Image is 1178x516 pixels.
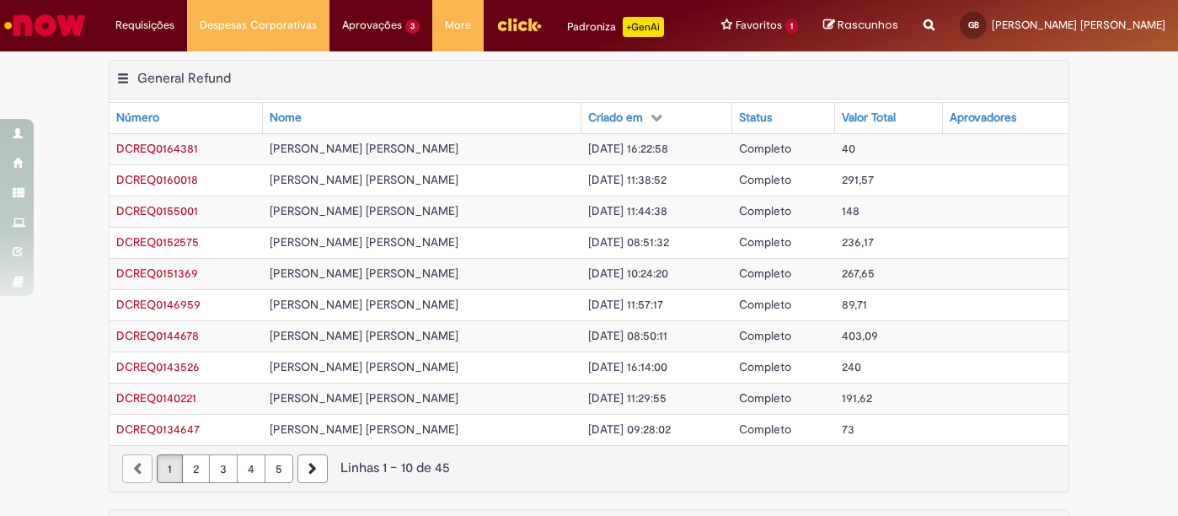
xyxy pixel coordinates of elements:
h2: General Refund [137,70,231,87]
span: DCREQ0140221 [116,390,196,406]
span: Aprovações [342,17,402,34]
span: 236,17 [842,234,874,250]
a: Abrir Registro: DCREQ0152575 [116,234,199,250]
span: [DATE] 11:29:55 [588,390,667,406]
span: DCREQ0164381 [116,141,198,156]
span: [DATE] 11:38:52 [588,172,667,187]
span: Completo [739,359,791,374]
span: Requisições [115,17,174,34]
span: Completo [739,172,791,187]
p: +GenAi [623,17,664,37]
span: [PERSON_NAME] [PERSON_NAME] [270,266,458,281]
span: More [445,17,471,34]
span: [DATE] 09:28:02 [588,422,671,437]
a: Próxima página [297,454,328,483]
span: [PERSON_NAME] [PERSON_NAME] [270,422,458,437]
span: 3 [405,19,420,34]
span: [PERSON_NAME] [PERSON_NAME] [270,359,458,374]
span: Completo [739,203,791,218]
span: Rascunhos [838,17,898,33]
div: Aprovadores [950,110,1016,126]
div: Padroniza [567,17,664,37]
span: 403,09 [842,328,878,343]
a: Abrir Registro: DCREQ0134647 [116,422,200,437]
span: [DATE] 11:57:17 [588,297,663,312]
span: Favoritos [736,17,782,34]
a: Rascunhos [823,18,898,34]
img: ServiceNow [2,8,88,42]
a: Página 4 [237,454,265,483]
a: Página 2 [182,454,210,483]
a: Abrir Registro: DCREQ0140221 [116,390,196,406]
span: [PERSON_NAME] [PERSON_NAME] [270,297,458,312]
div: Nome [270,110,302,126]
span: DCREQ0152575 [116,234,199,250]
span: Completo [739,266,791,281]
span: 267,65 [842,266,875,281]
span: [DATE] 16:14:00 [588,359,667,374]
a: Abrir Registro: DCREQ0143526 [116,359,200,374]
span: DCREQ0143526 [116,359,200,374]
span: DCREQ0144678 [116,328,199,343]
button: General Refund Menu de contexto [116,70,130,92]
nav: paginação [110,445,1068,492]
a: Página 3 [209,454,238,483]
span: GB [968,19,979,30]
a: Abrir Registro: DCREQ0151369 [116,266,198,281]
span: DCREQ0155001 [116,203,198,218]
span: Completo [739,390,791,406]
span: Completo [739,422,791,437]
div: Linhas 1 − 10 de 45 [122,459,1056,478]
div: Criado em [588,110,643,126]
a: Página 5 [265,454,293,483]
div: Status [739,110,772,126]
span: Completo [739,328,791,343]
span: Completo [739,141,791,156]
a: Abrir Registro: DCREQ0144678 [116,328,199,343]
span: [PERSON_NAME] [PERSON_NAME] [270,328,458,343]
span: [PERSON_NAME] [PERSON_NAME] [992,18,1165,32]
span: [PERSON_NAME] [PERSON_NAME] [270,234,458,250]
span: DCREQ0146959 [116,297,201,312]
a: Abrir Registro: DCREQ0164381 [116,141,198,156]
a: Abrir Registro: DCREQ0146959 [116,297,201,312]
a: Abrir Registro: DCREQ0160018 [116,172,198,187]
span: 240 [842,359,861,374]
span: [DATE] 16:22:58 [588,141,668,156]
span: 148 [842,203,859,218]
div: Número [116,110,159,126]
span: 40 [842,141,855,156]
span: DCREQ0134647 [116,422,200,437]
span: 73 [842,422,854,437]
span: [DATE] 08:50:11 [588,328,667,343]
span: 291,57 [842,172,874,187]
span: [PERSON_NAME] [PERSON_NAME] [270,141,458,156]
span: Completo [739,234,791,250]
img: click_logo_yellow_360x200.png [496,12,542,37]
span: [DATE] 10:24:20 [588,266,668,281]
span: [PERSON_NAME] [PERSON_NAME] [270,390,458,406]
span: 191,62 [842,390,872,406]
a: Abrir Registro: DCREQ0155001 [116,203,198,218]
span: DCREQ0160018 [116,172,198,187]
span: DCREQ0151369 [116,266,198,281]
span: 1 [785,19,798,34]
div: Valor Total [842,110,896,126]
span: 89,71 [842,297,867,312]
span: Despesas Corporativas [200,17,317,34]
a: Página 1 [157,454,183,483]
span: [PERSON_NAME] [PERSON_NAME] [270,172,458,187]
span: [PERSON_NAME] [PERSON_NAME] [270,203,458,218]
span: [DATE] 08:51:32 [588,234,669,250]
span: [DATE] 11:44:38 [588,203,667,218]
span: Completo [739,297,791,312]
